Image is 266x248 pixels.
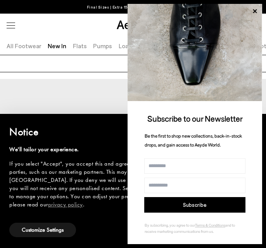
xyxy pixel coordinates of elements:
a: New In [48,42,66,49]
img: ca3f721fb6ff708a270709c41d776025.jpg [128,4,262,101]
span: Subscribe to our Newsletter [147,114,243,123]
h2: Notice [9,124,244,139]
a: Pumps [93,42,112,49]
button: Customize Settings [9,223,76,237]
a: All Footwear [7,42,41,49]
a: Loafers [119,42,140,49]
a: Terms & Conditions [195,223,225,227]
button: Subscribe [144,197,245,213]
div: If you select "Accept", you accept this and agree that we may share this information with third p... [9,160,244,209]
div: We'll tailor your experience. [9,145,244,154]
a: privacy policy [48,201,83,208]
span: By subscribing, you agree to our [145,223,195,227]
span: Be the first to shop new collections, back-in-stock drops, and gain access to Aeyde World. [145,133,242,147]
a: Flats [73,42,87,49]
